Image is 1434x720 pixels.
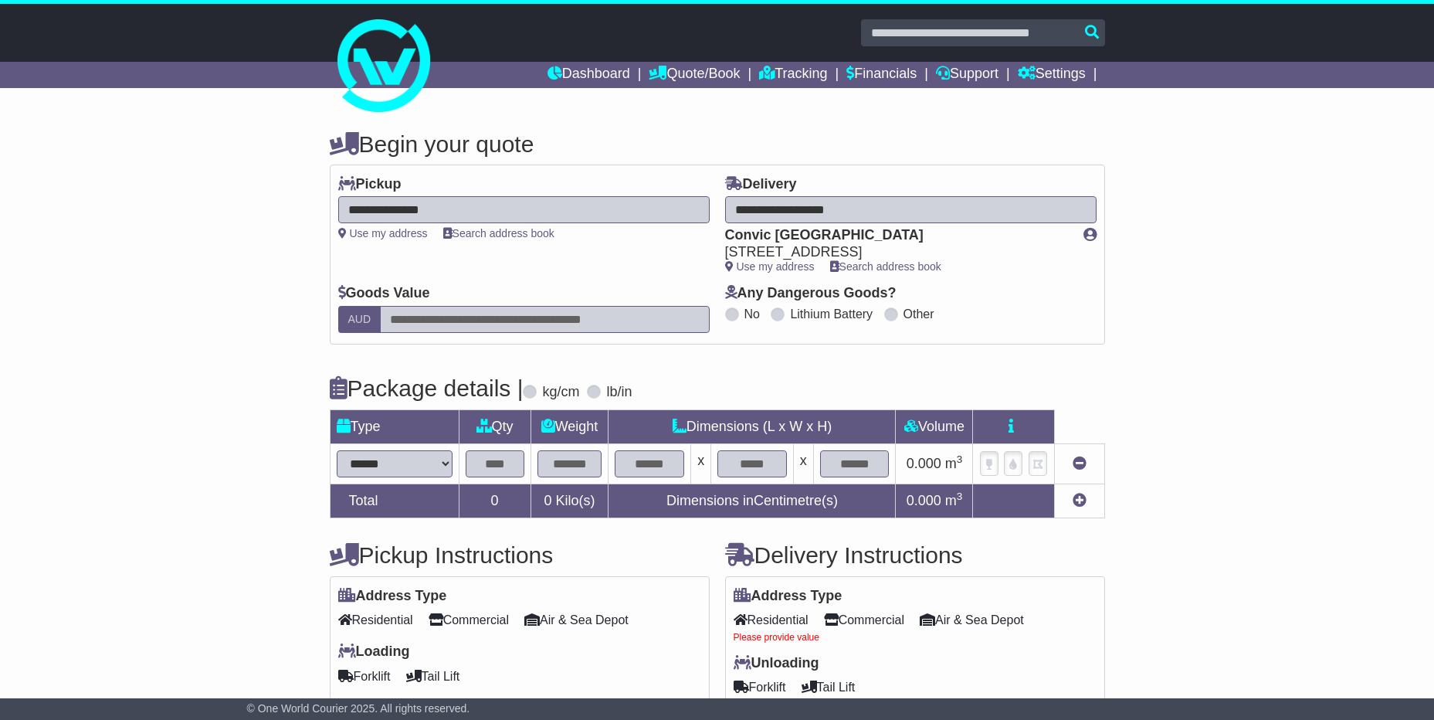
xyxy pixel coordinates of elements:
span: m [945,456,963,471]
td: x [793,443,813,484]
label: Delivery [725,176,797,193]
a: Search address book [443,227,554,239]
label: No [744,307,760,321]
span: Forklift [338,664,391,688]
td: Qty [459,409,531,443]
td: 0 [459,484,531,518]
div: Convic [GEOGRAPHIC_DATA] [725,227,1068,244]
span: Air & Sea Depot [920,608,1024,632]
a: Quote/Book [649,62,740,88]
h4: Package details | [330,375,524,401]
td: Volume [896,409,973,443]
a: Use my address [725,260,815,273]
a: Add new item [1073,493,1087,508]
span: © One World Courier 2025. All rights reserved. [247,702,470,715]
label: Unloading [734,655,819,672]
label: Address Type [338,588,447,605]
span: m [945,493,963,508]
a: Use my address [338,227,428,239]
a: Financials [846,62,917,88]
label: Other [903,307,934,321]
td: Kilo(s) [531,484,609,518]
span: Residential [338,608,413,632]
span: 0.000 [907,456,941,471]
td: Total [330,484,459,518]
a: Dashboard [547,62,630,88]
sup: 3 [957,491,963,502]
a: Support [936,62,998,88]
a: Search address book [830,260,941,273]
label: Goods Value [338,285,430,302]
span: Commercial [429,608,509,632]
label: Address Type [734,588,842,605]
a: Settings [1018,62,1086,88]
div: Please provide value [734,632,1097,643]
td: x [691,443,711,484]
h4: Begin your quote [330,131,1105,157]
span: Tail Lift [406,664,460,688]
h4: Delivery Instructions [725,542,1105,568]
td: Dimensions in Centimetre(s) [609,484,896,518]
span: Tail Lift [802,675,856,699]
sup: 3 [957,453,963,465]
div: [STREET_ADDRESS] [725,244,1068,261]
label: lb/in [606,384,632,401]
span: Forklift [734,675,786,699]
td: Weight [531,409,609,443]
td: Type [330,409,459,443]
a: Tracking [759,62,827,88]
label: Pickup [338,176,402,193]
label: Loading [338,644,410,661]
span: Commercial [824,608,904,632]
span: Air & Sea Depot [524,608,629,632]
label: Any Dangerous Goods? [725,285,897,302]
span: 0.000 [907,493,941,508]
h4: Pickup Instructions [330,542,710,568]
label: Lithium Battery [790,307,873,321]
span: Residential [734,608,809,632]
label: kg/cm [542,384,579,401]
span: 0 [544,493,551,508]
label: AUD [338,306,381,333]
td: Dimensions (L x W x H) [609,409,896,443]
a: Remove this item [1073,456,1087,471]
